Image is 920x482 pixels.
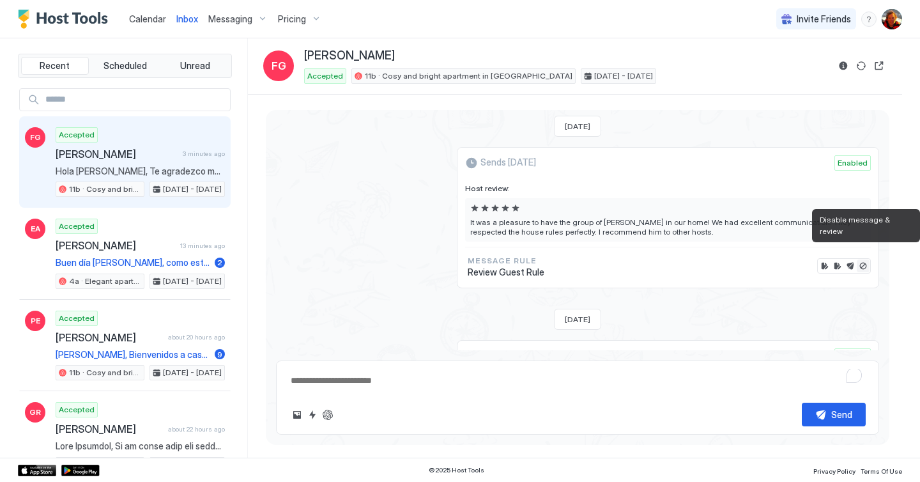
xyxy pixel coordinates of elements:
span: Accepted [59,313,95,324]
span: [PERSON_NAME] [56,239,175,252]
span: Recent [40,60,70,72]
span: Accepted [59,221,95,232]
span: 11b · Cosy and bright apartment in [GEOGRAPHIC_DATA] [69,367,141,378]
button: ChatGPT Auto Reply [320,407,335,423]
button: Send [802,403,866,426]
span: PE [31,315,40,327]
span: Buen día [PERSON_NAME], como estas? Gracias por tu mensaje, me alegro que les haya gustado! El ch... [56,257,210,268]
textarea: To enrich screen reader interactions, please activate Accessibility in Grammarly extension settings [289,369,866,393]
span: [DATE] [565,315,590,324]
span: Unread [180,60,210,72]
div: tab-group [18,54,232,78]
a: Privacy Policy [813,463,855,477]
span: Message Rule [468,255,544,267]
span: [DATE] - [DATE] [163,276,222,287]
button: Upload image [289,407,305,423]
span: about 20 hours ago [168,333,225,341]
a: Calendar [129,12,166,26]
span: GR [29,407,41,418]
span: [PERSON_NAME], Bienvenidos a casa! Les comparto los accesos del wifi Libertador 2 argentina1234 L... [56,349,210,361]
span: 11b · Cosy and bright apartment in [GEOGRAPHIC_DATA] [69,183,141,195]
button: Edit review [818,260,831,272]
div: User profile [882,9,902,29]
span: [DATE] [565,121,590,131]
span: 3 minutes ago [183,150,225,158]
iframe: Intercom live chat [13,439,43,469]
a: App Store [18,465,56,476]
a: Terms Of Use [861,463,902,477]
button: Disable message & review [857,260,870,272]
button: Open reservation [871,58,887,74]
span: Disable message & review [820,214,912,237]
span: Sends [DATE] [480,157,536,168]
span: about 22 hours ago [168,425,225,433]
span: [PERSON_NAME] [56,331,163,344]
span: Sends [DATE] [480,350,536,361]
button: Quick reply [305,407,320,423]
div: menu [861,12,877,27]
span: Enabled [838,157,868,169]
span: 9 [217,350,222,359]
a: Google Play Store [61,465,100,476]
input: Input Field [40,89,230,111]
button: Sync reservation [854,58,869,74]
a: Inbox [176,12,198,26]
span: Pricing [278,13,306,25]
span: Scheduled [103,60,147,72]
button: Unread [161,57,229,75]
span: Accepted [59,404,95,416]
span: 2 [217,258,222,267]
span: Inbox [176,13,198,24]
span: [PERSON_NAME] [56,423,163,435]
div: Send [831,408,852,421]
span: [DATE] - [DATE] [163,183,222,195]
span: Accepted [59,129,95,141]
span: [DATE] - [DATE] [594,70,653,82]
span: 4a · Elegant apartment in the heart of Recoleta [69,276,141,287]
span: Invite Friends [797,13,851,25]
button: Reservation information [836,58,851,74]
span: Privacy Policy [813,467,855,475]
span: Host review: [465,183,871,193]
span: FG [272,58,286,74]
button: Recent [21,57,89,75]
span: Review Guest Rule [468,267,544,278]
span: Messaging [208,13,252,25]
button: Scheduled [91,57,159,75]
span: [PERSON_NAME] [304,49,395,63]
button: Edit rule [831,260,844,272]
span: Terms Of Use [861,467,902,475]
span: It was a pleasure to have the group of [PERSON_NAME] in our home! We had excellent communication.... [470,217,866,237]
span: [DATE] - [DATE] [163,367,222,378]
span: © 2025 Host Tools [429,466,484,474]
span: FG [30,132,41,143]
span: 11b · Cosy and bright apartment in [GEOGRAPHIC_DATA] [365,70,572,82]
span: EA [31,223,40,235]
span: Lore Ipsumdol, Si am conse adip eli seddoe. Tem incidid utlaboree. D magnaa en ad Minimveniamqui ... [56,440,225,452]
button: Send now [844,260,857,272]
a: Host Tools Logo [18,10,114,29]
span: Accepted [307,70,343,82]
span: Hola [PERSON_NAME], Te agradezco mucho que me lo comentes y por enviarme las fotos. Lamento since... [56,166,225,177]
span: Calendar [129,13,166,24]
span: [PERSON_NAME] [56,148,178,160]
span: 13 minutes ago [180,242,225,250]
